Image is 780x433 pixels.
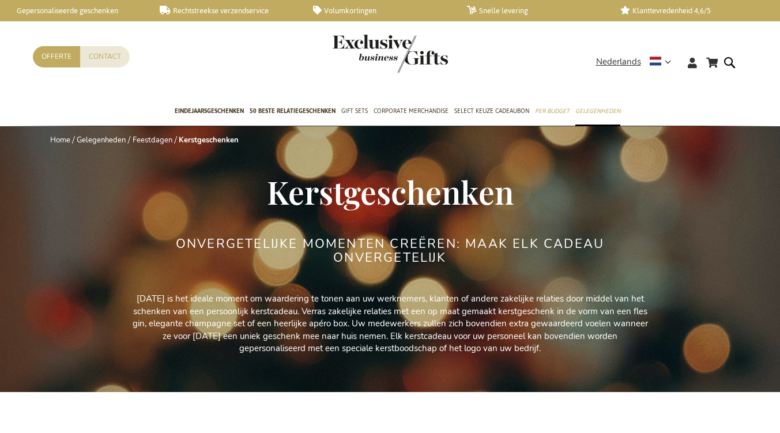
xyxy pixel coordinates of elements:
span: Corporate Merchandise [374,105,449,117]
span: 50 beste relatiegeschenken [250,105,336,117]
span: Per Budget [535,105,570,117]
span: Gift Sets [341,105,368,117]
img: Exclusive Business gifts logo [333,35,448,73]
a: Snelle levering [467,6,602,16]
a: Feestdagen [133,135,172,145]
a: Volumkortingen [313,6,449,16]
h2: ONVERGETELIJKE MOMENTEN CREËREN: MAAK ELK CADEAU ONVERGETELIJK [174,237,606,265]
strong: Kerstgeschenken [179,135,239,145]
a: Contact [80,46,130,67]
span: Gelegenheden [575,105,620,117]
div: Nederlands [596,55,679,69]
a: Gepersonaliseerde geschenken [6,6,141,16]
a: Rechtstreekse verzendservice [160,6,295,16]
span: Eindejaarsgeschenken [175,105,244,117]
a: Home [50,135,70,145]
span: Nederlands [596,55,641,69]
span: Kerstgeschenken [267,170,514,213]
a: store logo [333,35,390,73]
a: Klanttevredenheid 4,6/5 [620,6,756,16]
span: Select Keuze Cadeaubon [454,105,529,117]
a: Offerte [33,46,80,67]
p: [DATE] is het ideale moment om waardering te tonen aan uw werknemers, klanten of andere zakelijke... [131,293,650,355]
a: Gelegenheden [77,135,126,145]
